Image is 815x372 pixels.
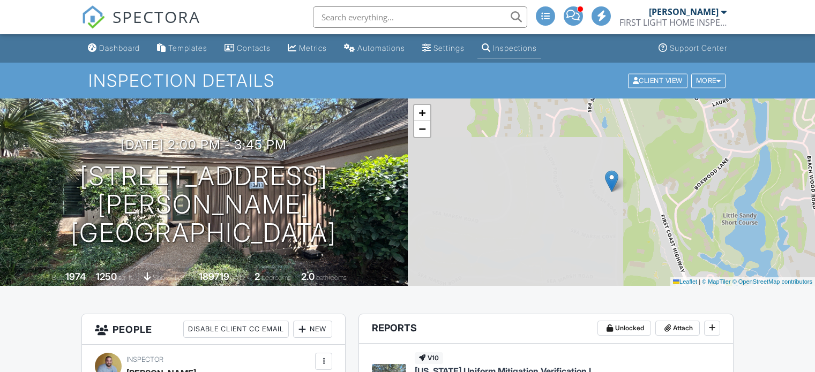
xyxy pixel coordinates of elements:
a: Client View [627,76,690,84]
a: Zoom in [414,105,430,121]
span: bathrooms [316,274,347,282]
div: Templates [168,43,207,52]
span: | [699,278,700,285]
a: Settings [418,39,469,58]
div: Settings [433,43,465,52]
div: 189719 [199,271,229,282]
span: slab [153,274,165,282]
a: Support Center [654,39,731,58]
h1: Inspection Details [88,71,727,90]
div: 2 [255,271,260,282]
a: Metrics [283,39,331,58]
div: Inspections [493,43,537,52]
a: Zoom out [414,121,430,137]
h3: [DATE] 2:00 pm - 3:45 pm [121,138,287,152]
div: New [293,321,332,338]
div: Metrics [299,43,327,52]
span: Lot Size [175,274,197,282]
a: Inspections [477,39,541,58]
div: Automations [357,43,405,52]
span: + [418,106,425,119]
div: Support Center [670,43,727,52]
div: 1250 [96,271,117,282]
input: Search everything... [313,6,527,28]
a: Dashboard [84,39,144,58]
span: sq. ft. [118,274,133,282]
span: − [418,122,425,135]
div: FIRST LIGHT HOME INSPECTIONS [619,17,727,28]
a: Contacts [220,39,275,58]
h1: [STREET_ADDRESS][PERSON_NAME] [GEOGRAPHIC_DATA] [17,162,391,247]
div: Disable Client CC Email [183,321,289,338]
a: © MapTiler [702,278,731,285]
a: Templates [153,39,212,58]
a: Automations (Advanced) [340,39,409,58]
h3: People [82,314,345,345]
div: More [691,73,726,88]
img: The Best Home Inspection Software - Spectora [81,5,105,29]
img: Marker [605,170,618,192]
span: bedrooms [261,274,291,282]
span: Inspector [126,355,163,363]
span: sq.ft. [231,274,244,282]
a: © OpenStreetMap contributors [732,278,812,285]
div: [PERSON_NAME] [649,6,719,17]
div: Contacts [237,43,271,52]
div: 2.0 [301,271,315,282]
a: Leaflet [673,278,697,285]
div: Client View [628,73,687,88]
span: SPECTORA [113,5,200,28]
div: Dashboard [99,43,140,52]
span: Built [52,274,64,282]
a: SPECTORA [81,14,200,37]
div: 1974 [65,271,86,282]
